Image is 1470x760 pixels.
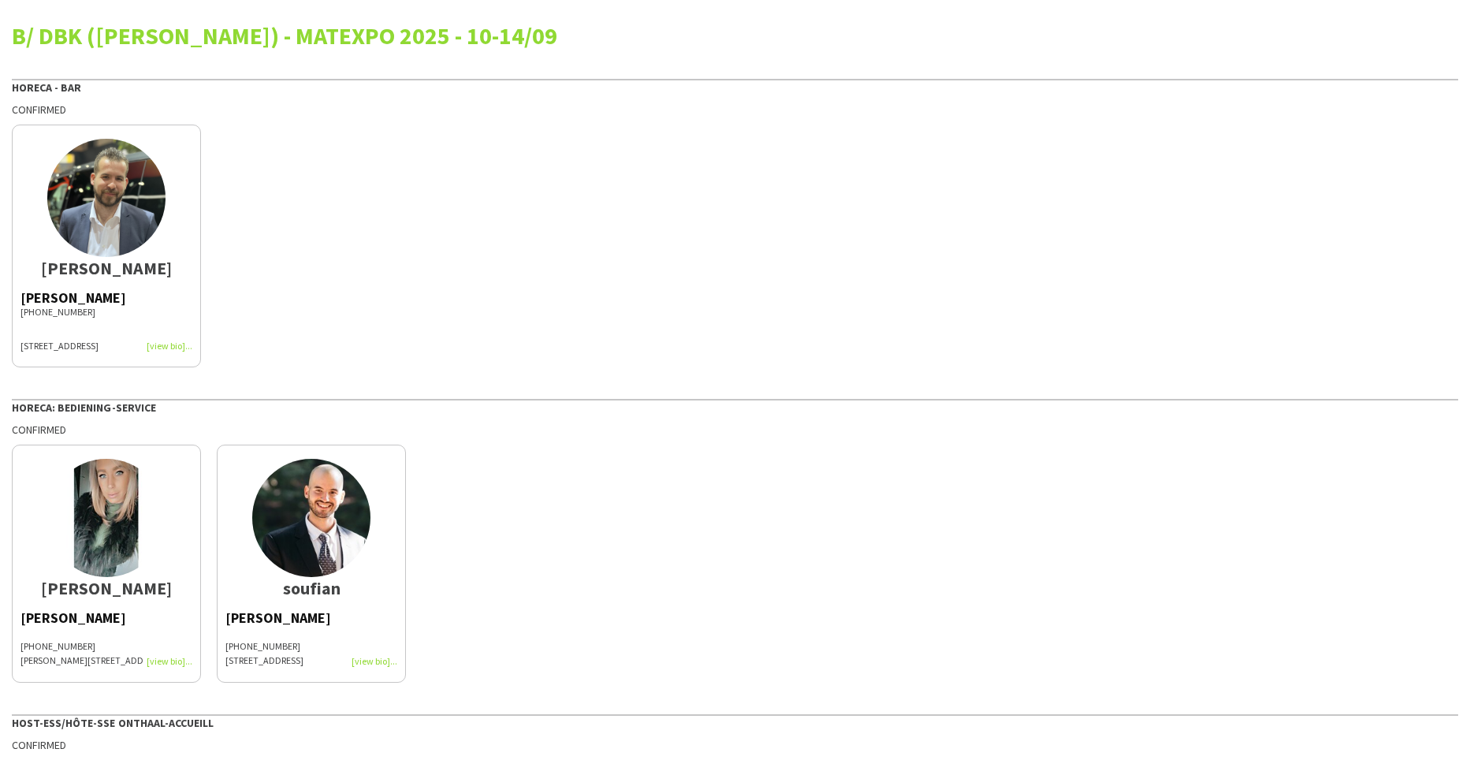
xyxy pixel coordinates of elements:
[47,139,166,257] img: thumb-167414640863c9726854752.jpeg
[12,423,1458,437] div: Confirmed
[12,399,1458,415] div: Horeca: Bediening-Service
[20,261,192,275] div: [PERSON_NAME]
[225,640,300,652] span: [PHONE_NUMBER]
[20,340,99,352] span: [STREET_ADDRESS]
[225,611,397,625] div: [PERSON_NAME]
[12,79,1458,95] div: Horeca - Bar
[20,306,95,318] span: [PHONE_NUMBER]
[225,654,303,666] span: [STREET_ADDRESS]
[20,291,126,305] div: [PERSON_NAME]
[225,581,397,595] div: soufian
[20,654,166,666] span: [PERSON_NAME][STREET_ADDRESS]
[47,459,166,577] img: thumb-636d24c5b91fa.jpeg
[20,581,192,595] div: [PERSON_NAME]
[20,611,192,625] div: [PERSON_NAME]
[20,640,95,652] span: [PHONE_NUMBER]
[12,24,1458,47] div: B/ DBK ([PERSON_NAME]) - MATEXPO 2025 - 10-14/09
[12,714,1458,730] div: Host-ess/Hôte-sse Onthaal-Accueill
[252,459,370,577] img: thumb-6751ade26f42a.jpg
[12,102,1458,117] div: Confirmed
[12,738,1458,752] div: Confirmed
